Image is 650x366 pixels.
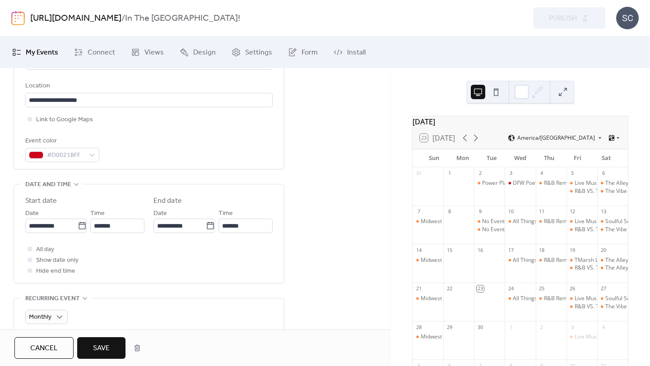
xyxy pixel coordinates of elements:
[600,170,607,177] div: 6
[25,136,97,146] div: Event color
[144,47,164,58] span: Views
[536,256,566,264] div: R&B Remix Thursdays
[563,149,592,167] div: Fri
[413,116,628,127] div: [DATE]
[539,170,545,177] div: 4
[413,218,443,225] div: Midwest 2 Dallas – NFL Watch Party Series (Midwest Bar)
[125,10,240,27] b: In The [GEOGRAPHIC_DATA]!
[600,247,607,253] div: 20
[477,208,483,215] div: 9
[506,149,535,167] div: Wed
[566,218,597,225] div: Live Music Performance by Don Diego & The Razz Band
[153,208,167,219] span: Date
[566,256,597,264] div: TMarsh Live at The Alley
[507,247,514,253] div: 17
[245,47,272,58] span: Settings
[482,226,505,233] div: No Event
[415,285,422,292] div: 21
[30,343,58,354] span: Cancel
[153,196,182,206] div: End date
[597,218,628,225] div: Soulful Soundz Live at The Alley
[536,295,566,302] div: R&B Remix Thursdays
[5,40,65,64] a: My Events
[67,40,122,64] a: Connect
[415,170,422,177] div: 31
[575,264,621,272] div: R&B VS. THE TRAP
[566,333,597,341] div: Live Music Performance by TMarsh
[449,149,478,167] div: Mon
[569,247,576,253] div: 19
[566,188,597,195] div: R&B VS. THE TRAP
[544,179,599,187] div: R&B Remix Thursdays
[446,208,453,215] div: 8
[566,303,597,311] div: R&B VS. THE TRAP
[474,226,505,233] div: No Event
[29,311,51,323] span: Monthly
[218,208,233,219] span: Time
[413,295,443,302] div: Midwest 2 Dallas – NFL Watch Party Series (Midwest Bar)
[597,264,628,272] div: The Alley Music House Concert Series presents Marsha Ambrosius
[513,218,562,225] div: All Things Open Mic
[25,196,57,206] div: Start date
[505,295,535,302] div: All Things Open Mic
[536,218,566,225] div: R&B Remix Thursdays
[477,149,506,167] div: Tue
[302,47,318,58] span: Form
[446,247,453,253] div: 15
[507,208,514,215] div: 10
[36,244,54,255] span: All day
[415,208,422,215] div: 7
[347,47,366,58] span: Install
[569,285,576,292] div: 26
[327,40,372,64] a: Install
[600,285,607,292] div: 27
[421,218,564,225] div: Midwest 2 Dallas – NFL Watch Party Series (Midwest Bar)
[14,337,74,359] a: Cancel
[482,179,535,187] div: Power Play Tuesdays
[474,218,505,225] div: No Event
[474,179,505,187] div: Power Play Tuesdays
[575,303,621,311] div: R&B VS. THE TRAP
[566,179,597,187] div: Live Music Performance by TMarsh
[413,333,443,341] div: Midwest 2 Dallas – NFL Watch Party Series (Midwest Bar)
[505,179,535,187] div: DFW Poetry Slam
[539,247,545,253] div: 18
[25,293,80,304] span: Recurring event
[539,324,545,330] div: 2
[597,256,628,264] div: The Alley Music House Concert Series presents Marsha Ambrosius
[597,303,628,311] div: The Vibe featuring Branoofunck
[597,295,628,302] div: Soulful Soundz Live at The Alley
[30,10,121,27] a: [URL][DOMAIN_NAME]
[544,295,599,302] div: R&B Remix Thursdays
[536,179,566,187] div: R&B Remix Thursdays
[569,324,576,330] div: 3
[124,40,171,64] a: Views
[513,256,562,264] div: All Things Open Mic
[415,324,422,330] div: 28
[566,295,597,302] div: Live Music Performance by Don Diego & The Razz Band
[47,150,85,161] span: #D0021BFF
[534,149,563,167] div: Thu
[193,47,216,58] span: Design
[77,337,125,359] button: Save
[513,179,556,187] div: DFW Poetry Slam
[173,40,223,64] a: Design
[600,324,607,330] div: 4
[513,295,562,302] div: All Things Open Mic
[225,40,279,64] a: Settings
[446,170,453,177] div: 1
[415,247,422,253] div: 14
[539,208,545,215] div: 11
[597,179,628,187] div: The Alley Music House Concert Series presents Cupid Live
[507,170,514,177] div: 3
[36,266,75,277] span: Hide end time
[507,285,514,292] div: 24
[566,226,597,233] div: R&B VS. THE TRAP
[420,149,449,167] div: Sun
[88,47,115,58] span: Connect
[36,114,93,125] span: Link to Google Maps
[544,256,599,264] div: R&B Remix Thursdays
[446,285,453,292] div: 22
[482,218,505,225] div: No Event
[11,11,25,25] img: logo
